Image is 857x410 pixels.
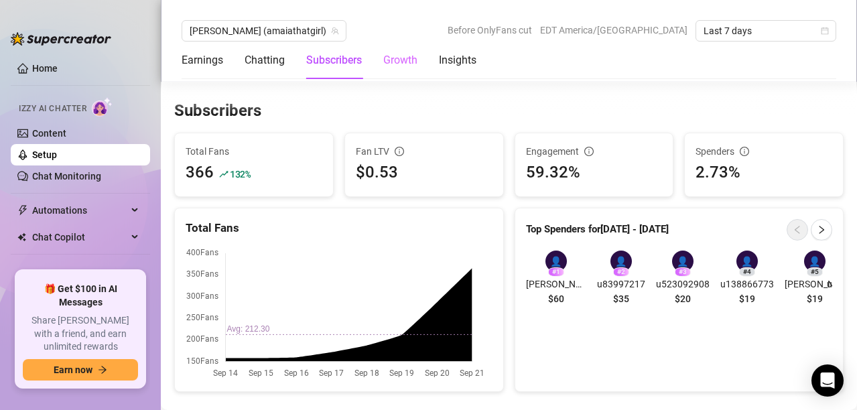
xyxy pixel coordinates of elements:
span: Last 7 days [704,21,828,41]
span: Amaia (amaiathatgirl) [190,21,338,41]
div: 59.32% [526,160,663,186]
div: Open Intercom Messenger [811,364,844,397]
span: $20 [675,291,691,306]
div: Fan LTV [356,144,492,159]
div: 366 [186,160,214,186]
span: info-circle [395,147,404,156]
div: # 1 [548,267,564,277]
span: EDT America/[GEOGRAPHIC_DATA] [540,20,687,40]
span: [PERSON_NAME] | Logistics ([PERSON_NAME]) | [US_STATE] | 25 [785,277,845,291]
span: $19 [739,291,755,306]
div: # 2 [613,267,629,277]
span: [PERSON_NAME] [526,277,586,291]
img: logo-BBDzfeDw.svg [11,32,111,46]
span: 132 % [230,167,251,180]
img: AI Chatter [92,97,113,117]
div: 👤 [672,251,694,272]
span: $35 [613,291,629,306]
button: Earn nowarrow-right [23,359,138,381]
span: $19 [807,291,823,306]
div: Spenders [696,144,832,159]
span: Total Fans [186,144,322,159]
article: Top Spenders for [DATE] - [DATE] [526,222,669,238]
span: Earn now [54,364,92,375]
div: $0.53 [356,160,492,186]
div: # 5 [807,267,823,277]
a: Content [32,128,66,139]
div: 👤 [804,251,826,272]
div: Engagement [526,144,663,159]
div: Total Fans [186,219,492,237]
div: Insights [439,52,476,68]
span: Before OnlyFans cut [448,20,532,40]
span: u138866773 [720,277,774,291]
div: 👤 [736,251,758,272]
span: calendar [821,27,829,35]
div: Earnings [182,52,223,68]
span: Izzy AI Chatter [19,102,86,115]
span: u523092908 [656,277,710,291]
a: Setup [32,149,57,160]
span: team [331,27,339,35]
span: $60 [548,291,564,306]
span: info-circle [740,147,749,156]
span: 🎁 Get $100 in AI Messages [23,283,138,309]
div: # 3 [675,267,691,277]
h3: Subscribers [174,100,261,122]
div: 👤 [545,251,567,272]
span: thunderbolt [17,205,28,216]
img: Chat Copilot [17,232,26,242]
span: Chat Copilot [32,226,127,248]
a: Chat Monitoring [32,171,101,182]
div: # 4 [739,267,755,277]
div: 👤 [610,251,632,272]
span: info-circle [584,147,594,156]
span: u83997217 [597,277,645,291]
div: Subscribers [306,52,362,68]
span: rise [219,169,228,179]
span: arrow-right [98,365,107,374]
span: Share [PERSON_NAME] with a friend, and earn unlimited rewards [23,314,138,354]
div: 2.73% [696,160,832,186]
span: right [817,225,826,234]
div: Chatting [245,52,285,68]
div: Growth [383,52,417,68]
span: Automations [32,200,127,221]
a: Home [32,63,58,74]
